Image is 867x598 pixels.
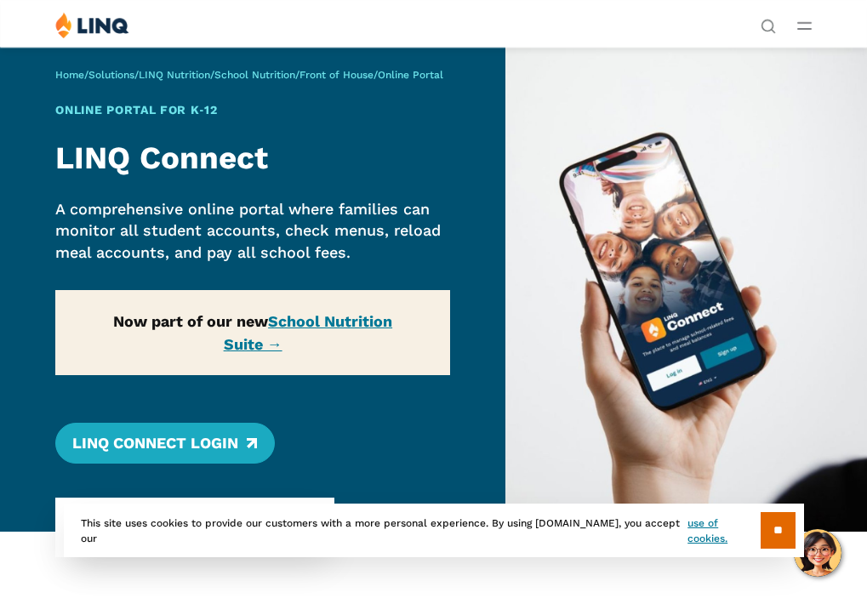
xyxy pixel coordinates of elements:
[224,312,393,353] a: School Nutrition Suite →
[139,69,210,81] a: LINQ Nutrition
[299,69,374,81] a: Front of House
[113,312,392,353] strong: Now part of our new
[55,69,443,81] span: / / / / /
[194,498,314,557] li: Online Portal
[794,529,841,577] button: Hello, have a question? Let’s chat.
[88,69,134,81] a: Solutions
[55,101,450,119] h1: Online Portal for K‑12
[214,69,295,81] a: School Nutrition
[378,69,443,81] span: Online Portal
[55,69,84,81] a: Home
[55,12,129,38] img: LINQ | K‑12 Software
[797,16,812,35] button: Open Main Menu
[55,140,268,176] strong: LINQ Connect
[55,198,450,264] p: A comprehensive online portal where families can monitor all student accounts, check menus, reloa...
[687,515,760,546] a: use of cookies.
[64,504,804,557] div: This site uses cookies to provide our customers with a more personal experience. By using [DOMAIN...
[55,423,274,464] a: LINQ Connect Login
[761,17,776,32] button: Open Search Bar
[761,12,776,32] nav: Utility Navigation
